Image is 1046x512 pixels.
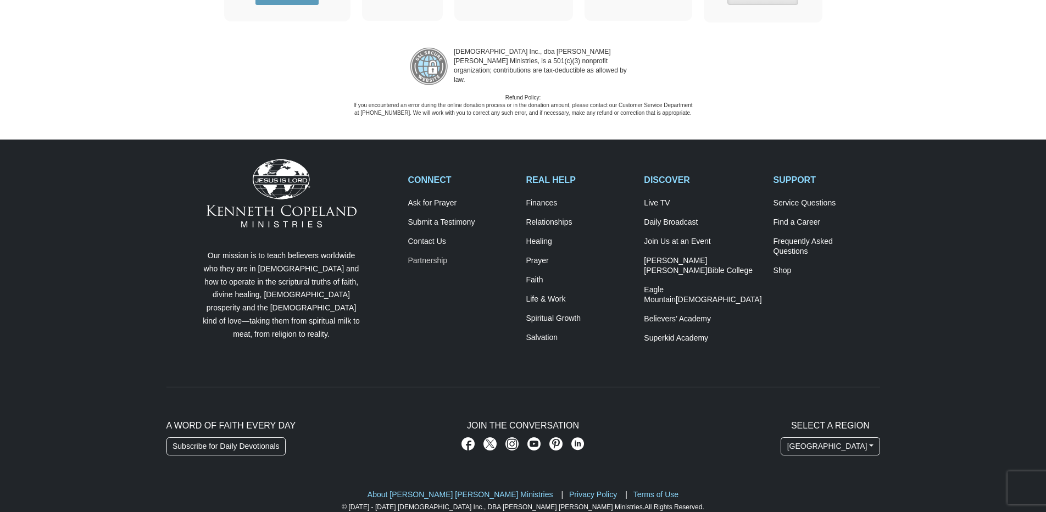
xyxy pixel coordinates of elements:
a: [DEMOGRAPHIC_DATA] Inc., [398,503,486,511]
h2: Join The Conversation [408,420,638,431]
a: Superkid Academy [644,333,761,343]
a: Privacy Policy [569,490,617,499]
a: Find a Career [774,218,880,227]
a: Service Questions [774,198,880,208]
a: DBA [PERSON_NAME] [PERSON_NAME] Ministries. [488,503,644,511]
a: Join Us at an Event [644,237,761,247]
a: Life & Work [526,294,632,304]
a: Salvation [526,333,632,343]
h2: CONNECT [408,175,515,185]
a: About [PERSON_NAME] [PERSON_NAME] Ministries [368,490,553,499]
a: Healing [526,237,632,247]
p: Refund Policy: If you encountered an error during the online donation process or in the donation ... [353,94,693,118]
a: Contact Us [408,237,515,247]
p: Our mission is to teach believers worldwide who they are in [DEMOGRAPHIC_DATA] and how to operate... [201,249,363,341]
a: Prayer [526,256,632,266]
h2: REAL HELP [526,175,632,185]
a: Subscribe for Daily Devotionals [166,437,286,456]
a: Spiritual Growth [526,314,632,324]
a: Ask for Prayer [408,198,515,208]
h2: DISCOVER [644,175,761,185]
img: refund-policy [410,47,448,86]
a: Partnership [408,256,515,266]
a: Faith [526,275,632,285]
img: Kenneth Copeland Ministries [207,159,357,227]
a: Finances [526,198,632,208]
a: Believers’ Academy [644,314,761,324]
a: Relationships [526,218,632,227]
a: [PERSON_NAME] [PERSON_NAME]Bible College [644,256,761,276]
span: A Word of Faith Every Day [166,421,296,430]
h2: SUPPORT [774,175,880,185]
span: [DEMOGRAPHIC_DATA] [676,295,762,304]
a: © [DATE] - [DATE] [342,503,396,511]
a: Terms of Use [633,490,678,499]
p: [DEMOGRAPHIC_DATA] Inc., dba [PERSON_NAME] [PERSON_NAME] Ministries, is a 501(c)(3) nonprofit org... [448,47,636,86]
a: Live TV [644,198,761,208]
a: Eagle Mountain[DEMOGRAPHIC_DATA] [644,285,761,305]
button: [GEOGRAPHIC_DATA] [781,437,880,456]
a: Daily Broadcast [644,218,761,227]
a: Frequently AskedQuestions [774,237,880,257]
a: Shop [774,266,880,276]
a: Submit a Testimony [408,218,515,227]
h2: Select A Region [781,420,880,431]
span: Bible College [707,266,753,275]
